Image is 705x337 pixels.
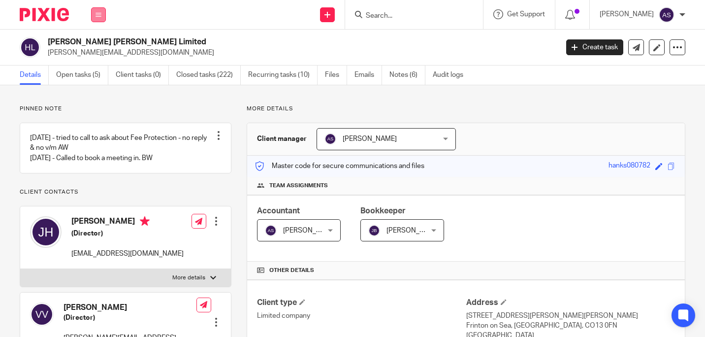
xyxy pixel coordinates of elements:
[48,48,551,58] p: [PERSON_NAME][EMAIL_ADDRESS][DOMAIN_NAME]
[365,12,453,21] input: Search
[609,161,650,172] div: hanks080782
[265,225,277,236] img: svg%3E
[659,7,674,23] img: svg%3E
[325,66,347,85] a: Files
[283,227,337,234] span: [PERSON_NAME]
[116,66,169,85] a: Client tasks (0)
[343,135,397,142] span: [PERSON_NAME]
[30,216,62,248] img: svg%3E
[257,298,466,308] h4: Client type
[30,303,54,326] img: svg%3E
[56,66,108,85] a: Open tasks (5)
[257,311,466,321] p: Limited company
[20,37,40,58] img: svg%3E
[324,133,336,145] img: svg%3E
[368,225,380,236] img: svg%3E
[20,188,231,196] p: Client contacts
[257,207,300,215] span: Accountant
[247,105,685,113] p: More details
[466,298,675,308] h4: Address
[466,321,675,331] p: Frinton on Sea, [GEOGRAPHIC_DATA], CO13 0FN
[354,66,382,85] a: Emails
[71,216,184,229] h4: [PERSON_NAME]
[71,229,184,238] h5: (Director)
[466,311,675,321] p: [STREET_ADDRESS][PERSON_NAME][PERSON_NAME]
[140,216,150,226] i: Primary
[48,37,450,47] h2: [PERSON_NAME] [PERSON_NAME] Limited
[64,303,196,313] h4: [PERSON_NAME]
[20,66,49,85] a: Details
[20,8,69,21] img: Pixie
[566,39,623,55] a: Create task
[433,66,471,85] a: Audit logs
[71,249,184,259] p: [EMAIL_ADDRESS][DOMAIN_NAME]
[172,274,205,282] p: More details
[64,313,196,323] h5: (Director)
[257,134,307,144] h3: Client manager
[20,105,231,113] p: Pinned note
[600,9,654,19] p: [PERSON_NAME]
[389,66,425,85] a: Notes (6)
[255,161,424,171] p: Master code for secure communications and files
[386,227,441,234] span: [PERSON_NAME]
[248,66,318,85] a: Recurring tasks (10)
[176,66,241,85] a: Closed tasks (222)
[360,207,406,215] span: Bookkeeper
[269,267,314,274] span: Other details
[507,11,545,18] span: Get Support
[269,182,328,190] span: Team assignments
